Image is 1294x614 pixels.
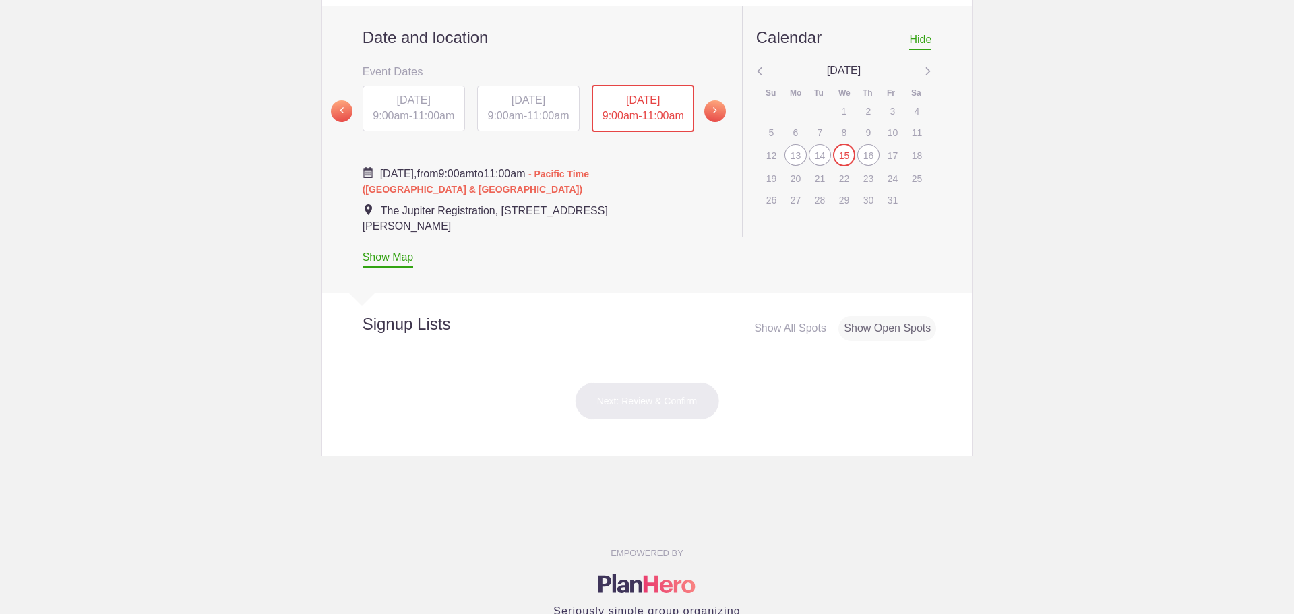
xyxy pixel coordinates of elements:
[784,122,807,142] div: 6
[363,28,695,48] h2: Date and location
[527,110,569,121] span: 11:00am
[362,85,466,132] button: [DATE] 9:00am-11:00am
[397,94,431,106] span: [DATE]
[809,189,831,210] div: 28
[882,122,904,142] div: 10
[756,63,763,81] img: Angle left gray
[626,94,660,106] span: [DATE]
[373,110,408,121] span: 9:00am
[603,110,638,121] span: 9:00am
[412,110,454,121] span: 11:00am
[882,100,904,121] div: 3
[322,314,539,334] h2: Signup Lists
[838,88,849,99] div: We
[882,189,904,210] div: 31
[760,168,782,188] div: 19
[363,86,465,131] div: -
[363,251,414,268] a: Show Map
[887,88,898,99] div: Fr
[365,204,372,215] img: Event location
[784,189,807,210] div: 27
[833,168,855,188] div: 22
[809,122,831,142] div: 7
[756,28,822,48] div: Calendar
[814,88,825,99] div: Tu
[784,144,807,166] div: 13
[363,61,695,82] h3: Event Dates
[857,100,880,121] div: 2
[363,168,589,195] span: - Pacific Time ([GEOGRAPHIC_DATA] & [GEOGRAPHIC_DATA])
[766,88,776,99] div: Su
[380,168,417,179] span: [DATE],
[591,84,695,133] button: [DATE] 9:00am-11:00am
[909,34,931,50] span: Hide
[476,85,580,132] button: [DATE] 9:00am-11:00am
[906,100,928,121] div: 4
[906,145,928,165] div: 18
[925,63,931,81] img: Angle left gray
[488,110,524,121] span: 9:00am
[911,88,922,99] div: Sa
[438,168,474,179] span: 9:00am
[749,316,832,341] div: Show All Spots
[642,110,683,121] span: 11:00am
[477,86,580,131] div: -
[809,168,831,188] div: 21
[882,168,904,188] div: 24
[363,168,589,195] span: from to
[863,88,873,99] div: Th
[906,168,928,188] div: 25
[857,189,880,210] div: 30
[833,189,855,210] div: 29
[790,88,801,99] div: Mo
[906,122,928,142] div: 11
[575,382,720,420] button: Next: Review & Confirm
[857,168,880,188] div: 23
[760,189,782,210] div: 26
[882,145,904,165] div: 17
[363,205,608,232] span: The Jupiter Registration, [STREET_ADDRESS][PERSON_NAME]
[363,167,373,178] img: Cal purple
[838,316,936,341] div: Show Open Spots
[760,122,782,142] div: 5
[809,144,831,166] div: 14
[784,168,807,188] div: 20
[611,548,683,558] small: EMPOWERED BY
[760,145,782,165] div: 12
[827,65,861,76] span: [DATE]
[857,122,880,142] div: 9
[592,85,694,132] div: -
[833,122,855,142] div: 8
[512,94,545,106] span: [DATE]
[483,168,525,179] span: 11:00am
[857,144,880,166] div: 16
[598,574,696,593] img: Logo main planhero
[833,100,855,121] div: 1
[833,144,855,166] div: 15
